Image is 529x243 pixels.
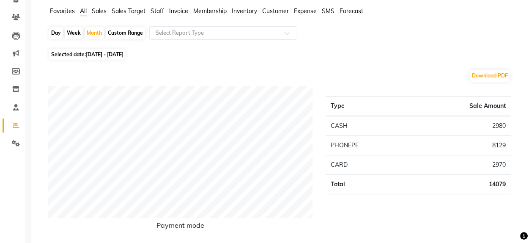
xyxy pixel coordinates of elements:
[50,7,75,15] span: Favorites
[409,155,511,175] td: 2970
[409,97,511,116] th: Sale Amount
[151,7,164,15] span: Staff
[326,116,409,136] td: CASH
[294,7,317,15] span: Expense
[409,175,511,194] td: 14079
[169,7,188,15] span: Invoice
[326,155,409,175] td: CARD
[112,7,145,15] span: Sales Target
[65,27,83,39] div: Week
[92,7,107,15] span: Sales
[340,7,363,15] span: Forecast
[326,175,409,194] td: Total
[86,51,123,58] span: [DATE] - [DATE]
[48,221,313,233] h6: Payment mode
[49,49,126,60] span: Selected date:
[49,27,63,39] div: Day
[85,27,104,39] div: Month
[326,97,409,116] th: Type
[326,136,409,155] td: PHONEPE
[409,116,511,136] td: 2980
[232,7,257,15] span: Inventory
[470,70,510,82] button: Download PDF
[262,7,289,15] span: Customer
[193,7,227,15] span: Membership
[106,27,145,39] div: Custom Range
[322,7,334,15] span: SMS
[80,7,87,15] span: All
[409,136,511,155] td: 8129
